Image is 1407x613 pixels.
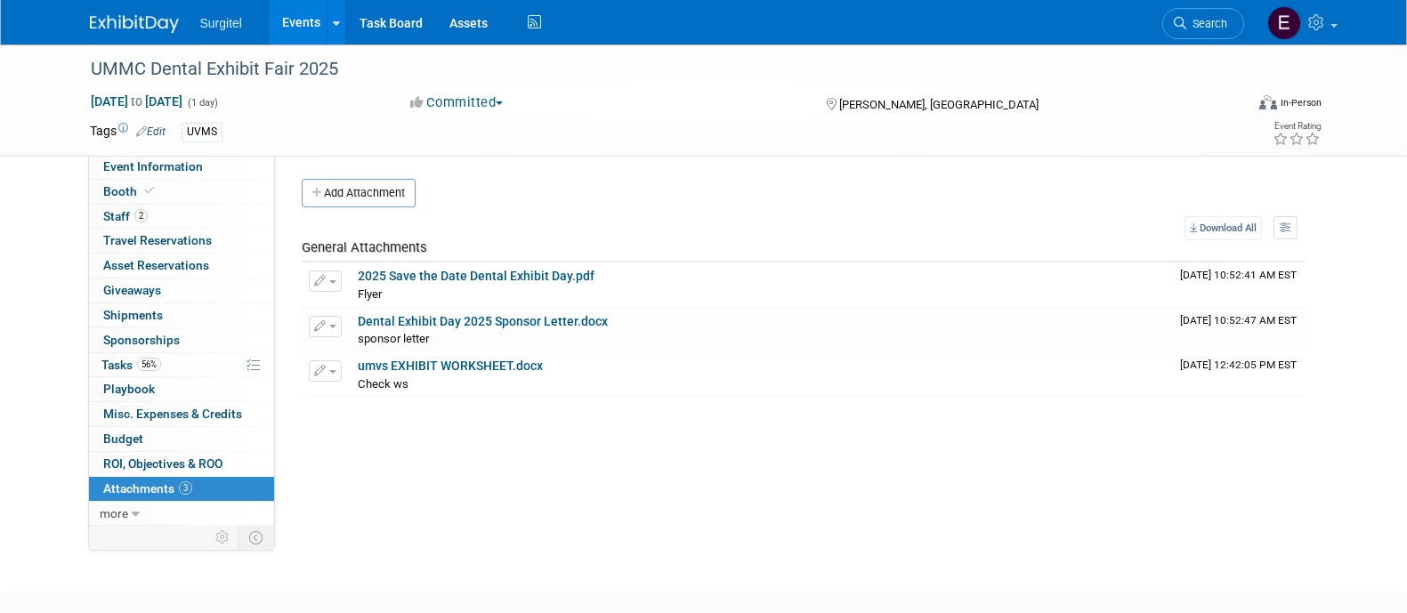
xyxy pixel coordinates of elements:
[89,155,274,179] a: Event Information
[89,328,274,352] a: Sponsorships
[103,283,161,297] span: Giveaways
[85,53,1217,85] div: UMMC Dental Exhibit Fair 2025
[100,506,128,520] span: more
[103,308,163,322] span: Shipments
[103,184,158,198] span: Booth
[103,209,148,223] span: Staff
[103,159,203,173] span: Event Information
[358,287,382,301] span: Flyer
[1180,314,1297,327] span: Upload Timestamp
[1186,17,1227,30] span: Search
[1173,262,1305,307] td: Upload Timestamp
[207,526,239,549] td: Personalize Event Tab Strip
[358,314,608,328] a: Dental Exhibit Day 2025 Sponsor Letter.docx
[1162,8,1244,39] a: Search
[182,123,222,141] div: UVMS
[1280,96,1322,109] div: In-Person
[89,502,274,526] a: more
[89,205,274,229] a: Staff2
[103,407,242,421] span: Misc. Expenses & Credits
[134,209,148,222] span: 2
[302,239,427,255] span: General Attachments
[186,97,218,109] span: (1 day)
[179,481,192,495] span: 3
[358,332,429,345] span: sponsor letter
[358,269,594,283] a: 2025 Save the Date Dental Exhibit Day.pdf
[90,93,183,109] span: [DATE] [DATE]
[302,179,416,207] button: Add Attachment
[89,353,274,377] a: Tasks56%
[128,94,145,109] span: to
[101,358,161,372] span: Tasks
[1180,269,1297,281] span: Upload Timestamp
[89,229,274,253] a: Travel Reservations
[103,258,209,272] span: Asset Reservations
[1180,359,1297,371] span: Upload Timestamp
[103,481,192,496] span: Attachments
[1267,6,1301,40] img: Event Coordinator
[89,180,274,204] a: Booth
[89,254,274,278] a: Asset Reservations
[1139,93,1322,119] div: Event Format
[103,432,143,446] span: Budget
[1259,95,1277,109] img: Format-Inperson.png
[90,122,166,142] td: Tags
[404,93,510,112] button: Committed
[103,233,212,247] span: Travel Reservations
[238,526,274,549] td: Toggle Event Tabs
[1273,122,1321,131] div: Event Rating
[136,125,166,138] a: Edit
[839,98,1039,111] span: [PERSON_NAME], [GEOGRAPHIC_DATA]
[103,456,222,471] span: ROI, Objectives & ROO
[89,427,274,451] a: Budget
[89,402,274,426] a: Misc. Expenses & Credits
[103,333,180,347] span: Sponsorships
[1173,352,1305,397] td: Upload Timestamp
[145,186,154,196] i: Booth reservation complete
[137,358,161,371] span: 56%
[200,16,242,30] span: Surgitel
[90,15,179,33] img: ExhibitDay
[103,382,155,396] span: Playbook
[1173,308,1305,352] td: Upload Timestamp
[89,278,274,302] a: Giveaways
[358,359,543,373] a: umvs EXHIBIT WORKSHEET.docx
[89,303,274,327] a: Shipments
[358,377,408,391] span: Check ws
[89,452,274,476] a: ROI, Objectives & ROO
[89,377,274,401] a: Playbook
[89,477,274,501] a: Attachments3
[1185,216,1262,240] a: Download All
